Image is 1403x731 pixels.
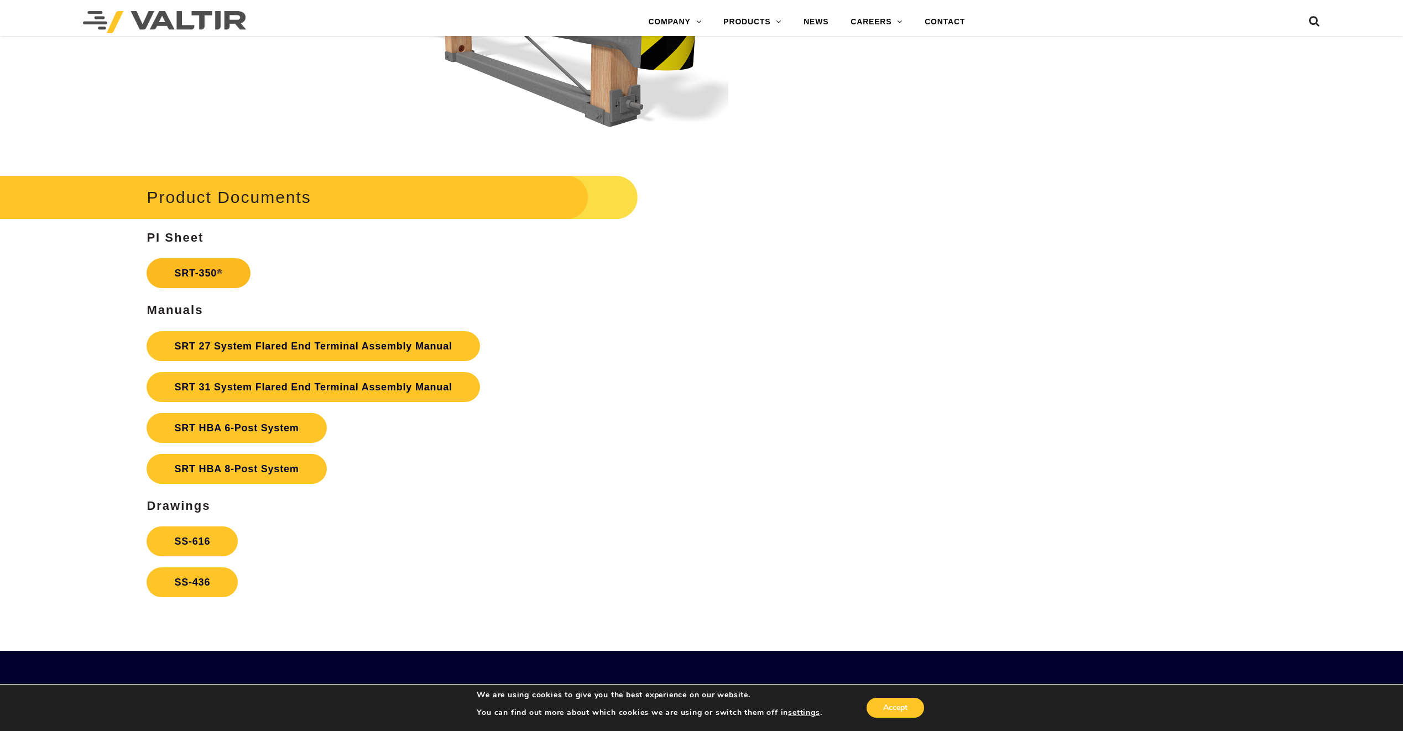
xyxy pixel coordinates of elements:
[147,413,326,443] a: SRT HBA 6-Post System
[147,303,203,317] strong: Manuals
[147,331,479,361] a: SRT 27 System Flared End Terminal Assembly Manual
[792,11,839,33] a: NEWS
[147,454,326,484] a: SRT HBA 8-Post System
[712,11,792,33] a: PRODUCTS
[839,11,914,33] a: CAREERS
[217,268,223,276] sup: ®
[147,567,238,597] a: SS-436
[147,526,238,556] a: SS-616
[83,11,246,33] img: Valtir
[174,422,299,434] strong: SRT HBA 6-Post System
[147,372,479,402] a: SRT 31 System Flared End Terminal Assembly Manual
[914,11,976,33] a: CONTACT
[867,698,924,718] button: Accept
[147,258,250,288] a: SRT-350®
[147,231,204,244] strong: PI Sheet
[477,690,822,700] p: We are using cookies to give you the best experience on our website.
[477,708,822,718] p: You can find out more about which cookies we are using or switch them off in .
[637,11,712,33] a: COMPANY
[147,499,210,513] strong: Drawings
[788,708,820,718] button: settings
